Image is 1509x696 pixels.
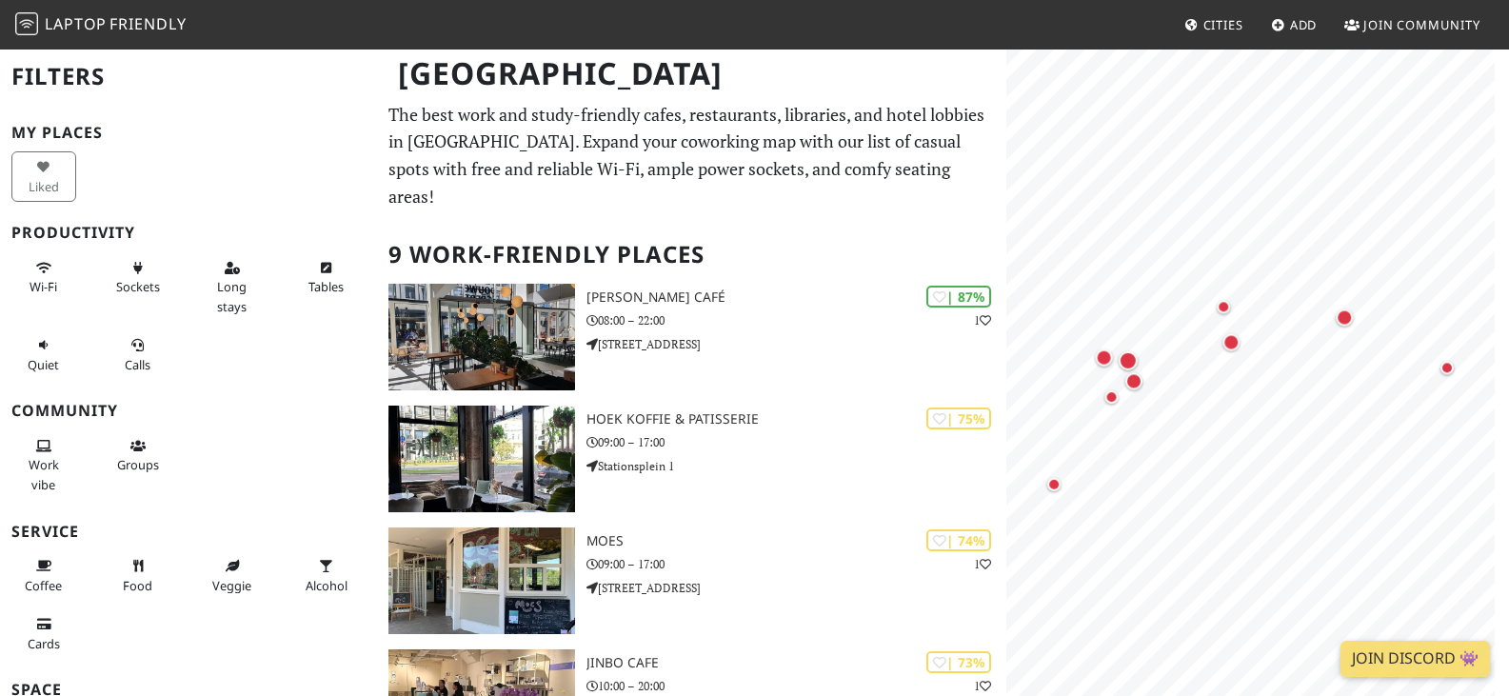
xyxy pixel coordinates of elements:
[294,252,359,303] button: Tables
[586,579,1005,597] p: [STREET_ADDRESS]
[586,335,1005,353] p: [STREET_ADDRESS]
[217,278,247,314] span: Long stays
[586,457,1005,475] p: Stationsplein 1
[25,577,62,594] span: Coffee
[377,527,1005,634] a: Moes | 74% 1 Moes 09:00 – 17:00 [STREET_ADDRESS]
[294,550,359,601] button: Alcohol
[1219,329,1243,354] div: Map marker
[586,411,1005,428] h3: HOEK Koffie & Patisserie
[45,13,107,34] span: Laptop
[1091,345,1116,369] div: Map marker
[586,655,1005,671] h3: Jinbo Cafe
[106,252,170,303] button: Sockets
[974,311,991,329] p: 1
[1332,305,1357,329] div: Map marker
[212,577,251,594] span: Veggie
[586,555,1005,573] p: 09:00 – 17:00
[30,278,57,295] span: Stable Wi-Fi
[383,48,1002,100] h1: [GEOGRAPHIC_DATA]
[1203,16,1243,33] span: Cities
[926,408,991,429] div: | 75%
[106,430,170,481] button: Groups
[1177,8,1251,42] a: Cities
[306,577,347,594] span: Alcohol
[106,329,170,380] button: Calls
[11,608,76,659] button: Cards
[1263,8,1325,42] a: Add
[1100,386,1122,408] div: Map marker
[11,523,366,541] h3: Service
[11,430,76,500] button: Work vibe
[11,402,366,420] h3: Community
[377,284,1005,390] a: Douwe Egberts Café | 87% 1 [PERSON_NAME] Café 08:00 – 22:00 [STREET_ADDRESS]
[11,252,76,303] button: Wi-Fi
[586,311,1005,329] p: 08:00 – 22:00
[1212,295,1235,318] div: Map marker
[106,550,170,601] button: Food
[1363,16,1480,33] span: Join Community
[388,527,575,634] img: Moes
[974,677,991,695] p: 1
[200,550,265,601] button: Veggie
[29,456,59,492] span: People working
[11,224,366,242] h3: Productivity
[586,289,1005,306] h3: [PERSON_NAME] Café
[926,651,991,673] div: | 73%
[117,456,159,473] span: Group tables
[200,252,265,322] button: Long stays
[11,48,366,106] h2: Filters
[586,677,1005,695] p: 10:00 – 20:00
[125,356,150,373] span: Video/audio calls
[1042,472,1065,495] div: Map marker
[1340,641,1490,677] a: Join Discord 👾
[377,406,1005,512] a: HOEK Koffie & Patisserie | 75% HOEK Koffie & Patisserie 09:00 – 17:00 Stationsplein 1
[1436,356,1459,379] div: Map marker
[388,284,575,390] img: Douwe Egberts Café
[28,635,60,652] span: Credit cards
[1337,8,1488,42] a: Join Community
[123,577,152,594] span: Food
[586,433,1005,451] p: 09:00 – 17:00
[109,13,186,34] span: Friendly
[308,278,344,295] span: Work-friendly tables
[926,529,991,551] div: | 74%
[15,12,38,35] img: LaptopFriendly
[11,329,76,380] button: Quiet
[388,406,575,512] img: HOEK Koffie & Patisserie
[28,356,59,373] span: Quiet
[11,124,366,142] h3: My Places
[1122,368,1146,393] div: Map marker
[1114,347,1141,373] div: Map marker
[388,226,994,284] h2: 9 Work-Friendly Places
[926,286,991,308] div: | 87%
[11,550,76,601] button: Coffee
[1290,16,1318,33] span: Add
[15,9,187,42] a: LaptopFriendly LaptopFriendly
[116,278,160,295] span: Power sockets
[974,555,991,573] p: 1
[388,101,994,210] p: The best work and study-friendly cafes, restaurants, libraries, and hotel lobbies in [GEOGRAPHIC_...
[586,533,1005,549] h3: Moes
